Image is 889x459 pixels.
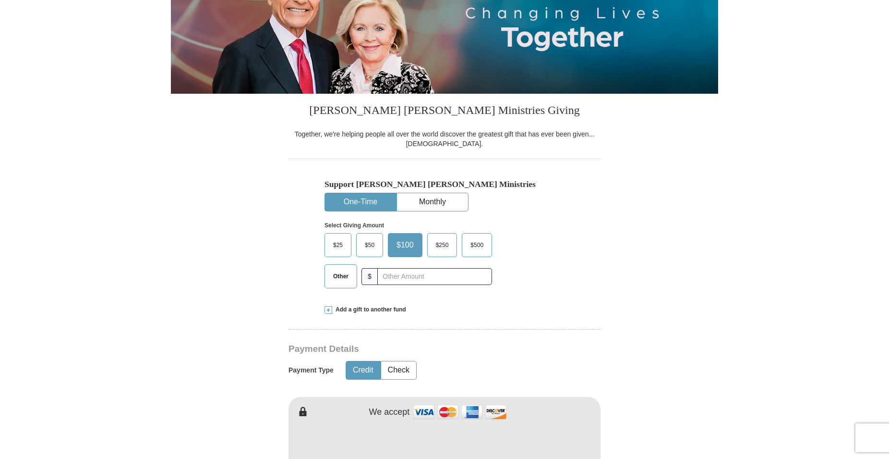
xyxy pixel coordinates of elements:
h3: Payment Details [288,344,533,355]
span: $250 [431,238,454,252]
span: Other [328,269,353,284]
span: $500 [466,238,488,252]
h3: [PERSON_NAME] [PERSON_NAME] Ministries Giving [288,94,601,129]
button: Check [381,361,416,379]
h5: Payment Type [288,366,334,374]
span: $ [361,268,378,285]
input: Other Amount [377,268,492,285]
h5: Support [PERSON_NAME] [PERSON_NAME] Ministries [324,179,565,189]
h4: We accept [369,407,410,418]
img: credit cards accepted [412,402,508,422]
strong: Select Giving Amount [324,222,384,229]
div: Together, we're helping people all over the world discover the greatest gift that has ever been g... [288,129,601,149]
span: Add a gift to another fund [332,306,406,314]
button: One-Time [325,193,396,211]
span: $100 [392,238,419,252]
button: Credit [346,361,380,379]
span: $50 [360,238,379,252]
span: $25 [328,238,348,252]
button: Monthly [397,193,468,211]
